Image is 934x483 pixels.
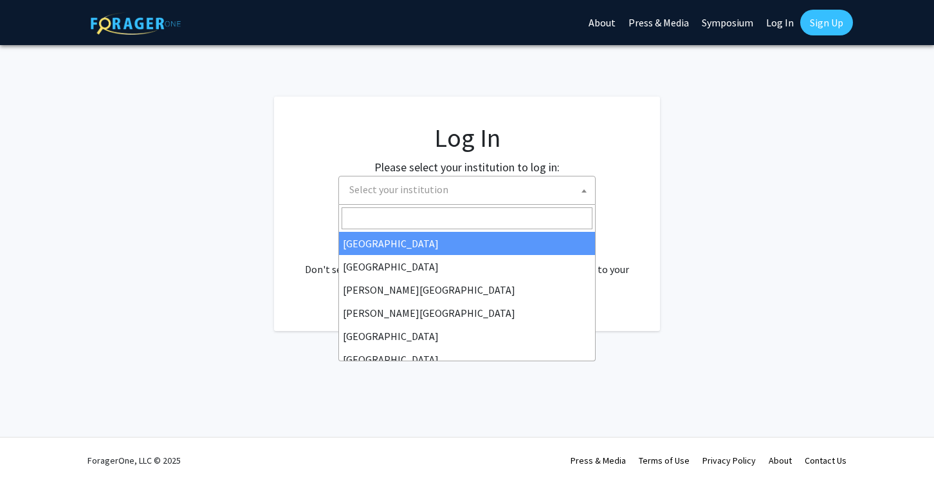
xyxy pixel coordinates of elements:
[338,176,596,205] span: Select your institution
[342,207,592,229] input: Search
[300,231,634,292] div: No account? . Don't see your institution? about bringing ForagerOne to your institution.
[339,325,595,348] li: [GEOGRAPHIC_DATA]
[339,278,595,301] li: [PERSON_NAME][GEOGRAPHIC_DATA]
[300,122,634,153] h1: Log In
[800,10,853,35] a: Sign Up
[571,455,626,466] a: Press & Media
[87,438,181,483] div: ForagerOne, LLC © 2025
[339,301,595,325] li: [PERSON_NAME][GEOGRAPHIC_DATA]
[344,176,595,203] span: Select your institution
[702,455,756,466] a: Privacy Policy
[374,158,560,176] label: Please select your institution to log in:
[339,255,595,278] li: [GEOGRAPHIC_DATA]
[339,348,595,371] li: [GEOGRAPHIC_DATA]
[639,455,690,466] a: Terms of Use
[349,183,448,196] span: Select your institution
[805,455,847,466] a: Contact Us
[339,232,595,255] li: [GEOGRAPHIC_DATA]
[91,12,181,35] img: ForagerOne Logo
[769,455,792,466] a: About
